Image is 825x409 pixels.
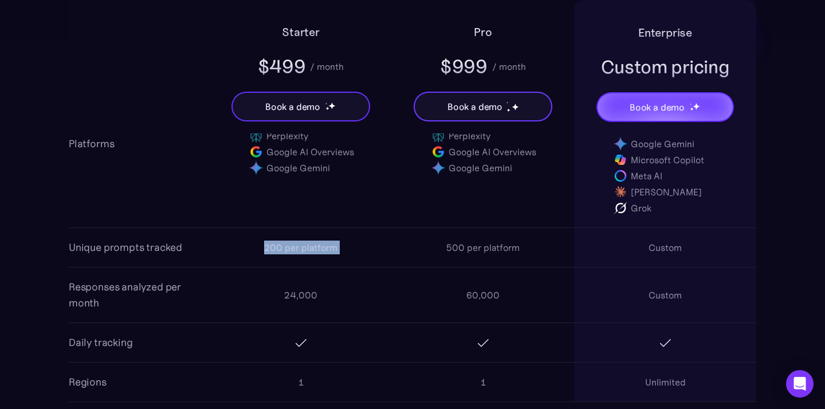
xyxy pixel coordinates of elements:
[414,92,552,121] a: Book a demostarstarstar
[649,288,682,302] div: Custom
[649,241,682,254] div: Custom
[266,129,308,143] div: Perplexity
[447,100,502,113] div: Book a demo
[481,375,486,389] div: 1
[690,103,692,105] img: star
[645,375,686,389] div: Unlimited
[440,54,488,79] div: $999
[446,241,520,254] div: 500 per platform
[631,201,651,215] div: Grok
[630,100,685,114] div: Book a demo
[512,103,519,111] img: star
[328,102,336,109] img: star
[69,136,114,152] div: Platforms
[449,129,490,143] div: Perplexity
[325,107,329,111] img: star
[638,23,692,42] h2: Enterprise
[69,374,107,390] div: Regions
[258,54,306,79] div: $499
[690,107,694,111] img: star
[474,23,492,41] h2: Pro
[266,145,354,159] div: Google AI Overviews
[596,92,734,122] a: Book a demostarstarstar
[466,288,500,302] div: 60,000
[631,137,694,151] div: Google Gemini
[631,185,702,199] div: [PERSON_NAME]
[631,169,662,183] div: Meta AI
[506,101,508,103] img: star
[506,108,510,112] img: star
[298,375,304,389] div: 1
[449,161,512,175] div: Google Gemini
[69,279,210,311] div: Responses analyzed per month
[284,288,317,302] div: 24,000
[693,103,700,110] img: star
[601,54,730,80] div: Custom pricing
[231,92,370,121] a: Book a demostarstarstar
[69,335,132,351] div: Daily tracking
[325,103,327,104] img: star
[310,60,344,73] div: / month
[282,23,320,41] h2: Starter
[69,239,182,255] div: Unique prompts tracked
[631,153,704,167] div: Microsoft Copilot
[449,145,536,159] div: Google AI Overviews
[492,60,526,73] div: / month
[266,161,330,175] div: Google Gemini
[265,100,320,113] div: Book a demo
[786,370,814,398] div: Open Intercom Messenger
[264,241,337,254] div: 200 per platform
